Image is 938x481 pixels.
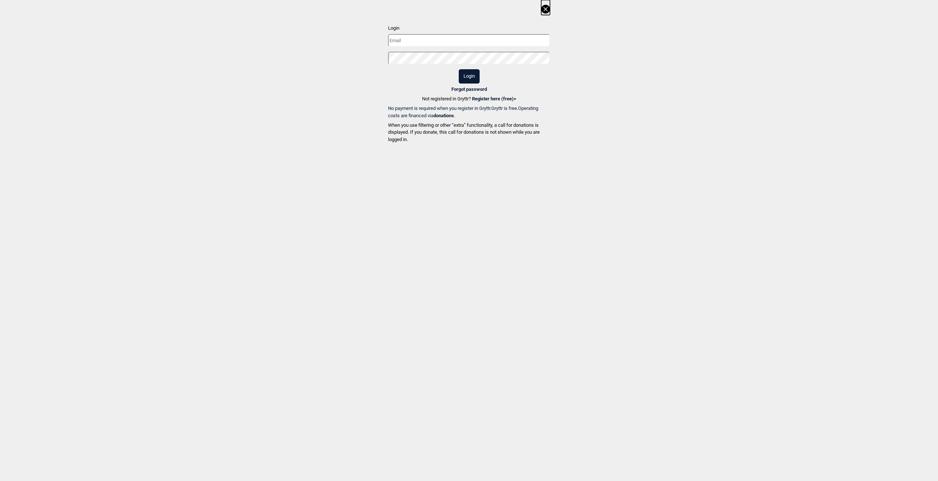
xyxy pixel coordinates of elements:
button: Login [459,69,480,84]
b: donations [433,113,454,118]
p: Not registered in Gryttr? [422,95,516,103]
p: No payment is required when you register in Gryttr. Gryttr is free. Operating costs are financed ... [388,105,550,119]
p: When you use filtering or other “extra” functionality, a call for donations is displayed. If you ... [388,122,550,143]
a: Forgot password [451,86,487,92]
p: Login [388,25,550,32]
a: Register here (free)> [472,96,516,101]
input: Email [388,34,550,47]
a: No payment is required when you register in Gryttr.Gryttr is free.Operating costs are financed vi... [388,105,550,119]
